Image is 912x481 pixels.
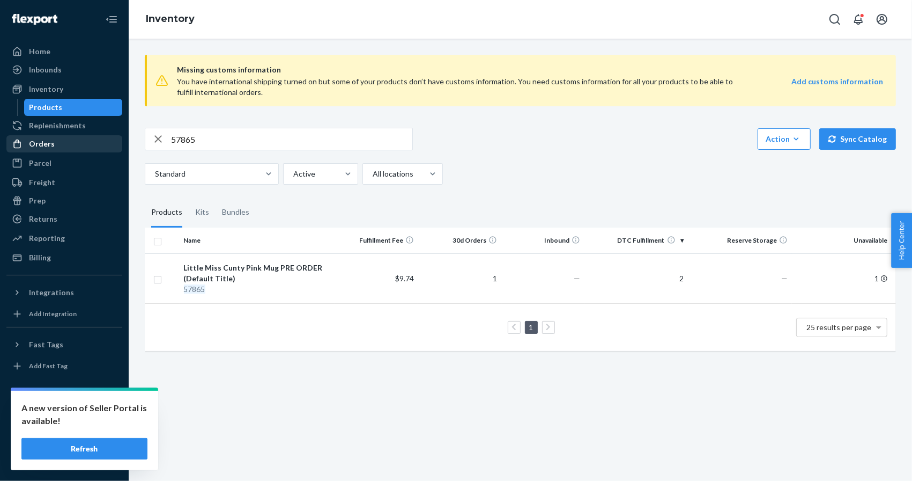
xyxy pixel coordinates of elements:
[6,433,122,450] a: Help Center
[24,99,123,116] a: Products
[29,139,55,149] div: Orders
[177,76,742,98] div: You have international shipping turned on but some of your products don’t have customs informatio...
[891,213,912,268] button: Help Center
[29,339,63,350] div: Fast Tags
[584,228,688,253] th: DTC Fulfillment
[29,84,63,94] div: Inventory
[29,158,51,169] div: Parcel
[29,233,65,244] div: Reporting
[871,9,893,30] button: Open account menu
[137,4,203,35] ol: breadcrumbs
[6,155,122,172] a: Parcel
[792,228,896,253] th: Unavailable
[6,451,122,468] button: Give Feedback
[6,192,122,209] a: Prep
[6,61,122,78] a: Inbounds
[146,13,195,25] a: Inventory
[418,228,501,253] th: 30d Orders
[29,120,86,131] div: Replenishments
[101,9,122,30] button: Close Navigation
[501,228,584,253] th: Inbound
[29,46,50,57] div: Home
[6,358,122,375] a: Add Fast Tag
[6,396,122,413] a: Settings
[6,117,122,134] a: Replenishments
[6,305,122,323] a: Add Integration
[758,128,811,150] button: Action
[781,274,788,283] span: —
[335,228,418,253] th: Fulfillment Fee
[29,252,51,263] div: Billing
[688,228,792,253] th: Reserve Storage
[527,323,536,332] a: Page 1 is your current page
[29,361,68,370] div: Add Fast Tag
[418,253,501,303] td: 1
[584,253,688,303] td: 2
[29,287,74,298] div: Integrations
[180,228,336,253] th: Name
[6,43,122,60] a: Home
[6,249,122,266] a: Billing
[6,284,122,301] button: Integrations
[6,174,122,191] a: Freight
[372,169,373,179] input: All locations
[29,309,77,318] div: Add Integration
[807,323,872,332] span: 25 results per page
[12,14,57,25] img: Flexport logo
[154,169,155,179] input: Standard
[29,102,63,113] div: Products
[574,274,580,283] span: —
[151,198,182,228] div: Products
[195,198,209,228] div: Kits
[6,336,122,353] button: Fast Tags
[819,128,896,150] button: Sync Catalog
[792,253,896,303] td: 1
[222,198,249,228] div: Bundles
[184,285,205,294] em: 57865
[791,76,883,98] a: Add customs information
[177,63,883,76] span: Missing customs information
[21,438,147,460] button: Refresh
[6,210,122,228] a: Returns
[766,134,803,144] div: Action
[29,64,62,75] div: Inbounds
[395,274,414,283] span: $9.74
[29,177,55,188] div: Freight
[171,128,412,150] input: Search inventory by name or sku
[6,414,122,432] a: Talk to Support
[6,135,122,152] a: Orders
[848,9,869,30] button: Open notifications
[21,402,147,427] p: A new version of Seller Portal is available!
[791,77,883,86] strong: Add customs information
[6,81,122,98] a: Inventory
[29,195,46,206] div: Prep
[184,263,331,284] div: Little Miss Cunty Pink Mug PRE ORDER (Default Title)
[824,9,846,30] button: Open Search Box
[6,230,122,247] a: Reporting
[29,214,57,224] div: Returns
[292,169,293,179] input: Active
